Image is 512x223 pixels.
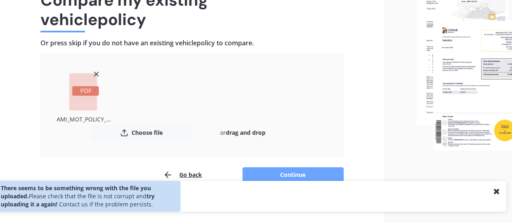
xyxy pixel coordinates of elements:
[57,114,111,125] div: AMI_MOT_POLICY_SCHEDULE_MOTA01524799_20250822223251540.pdf
[242,167,344,183] button: Continue
[192,125,293,141] div: or
[1,184,151,200] b: There seems to be something wrong with the file you uploaded.
[1,184,174,208] div: Please check that the file is not corrupt and Contact us if the problem persists.
[163,167,202,183] button: Go back
[40,39,344,47] h4: Or press skip if you do not have an existing vehicle policy to compare.
[225,129,265,136] b: drag and drop
[1,192,155,208] b: try uploading it a again!
[91,125,192,141] button: Choose file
